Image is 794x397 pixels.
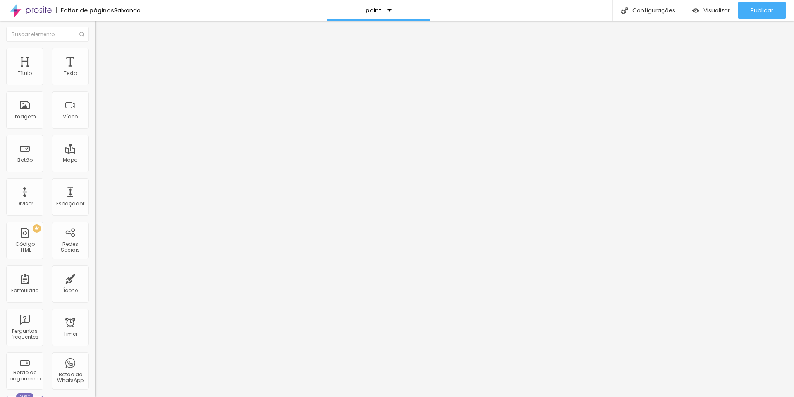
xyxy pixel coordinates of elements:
[684,2,738,19] button: Visualizar
[6,27,89,42] input: Buscar elemento
[63,288,78,294] div: Ícone
[17,201,33,207] div: Divisor
[17,157,33,163] div: Botão
[14,114,36,120] div: Imagem
[79,32,84,37] img: Icone
[54,241,86,253] div: Redes Sociais
[366,7,381,13] p: paint
[751,7,773,14] span: Publicar
[8,370,41,382] div: Botão de pagamento
[8,328,41,340] div: Perguntas frequentes
[64,70,77,76] div: Texto
[703,7,730,14] span: Visualizar
[18,70,32,76] div: Título
[692,7,699,14] img: view-1.svg
[621,7,628,14] img: Icone
[738,2,786,19] button: Publicar
[54,372,86,384] div: Botão do WhatsApp
[63,157,78,163] div: Mapa
[63,114,78,120] div: Vídeo
[95,21,794,397] iframe: Editor
[11,288,38,294] div: Formulário
[114,7,144,13] div: Salvando...
[56,7,114,13] div: Editor de páginas
[8,241,41,253] div: Código HTML
[63,331,77,337] div: Timer
[56,201,84,207] div: Espaçador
